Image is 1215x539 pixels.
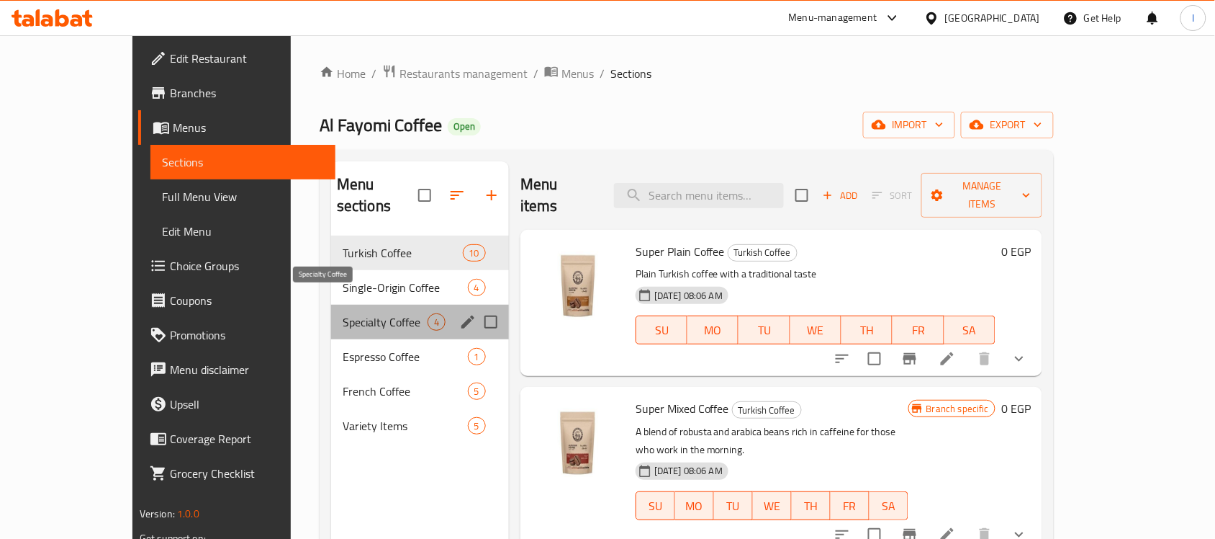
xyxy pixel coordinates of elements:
[170,257,324,275] span: Choice Groups
[859,344,890,374] span: Select to update
[561,65,595,82] span: Menus
[792,491,831,520] button: TH
[138,422,335,456] a: Coverage Report
[642,320,682,341] span: SU
[533,65,538,82] li: /
[138,456,335,491] a: Grocery Checklist
[440,178,474,213] span: Sort sections
[468,279,486,296] div: items
[728,244,797,261] span: Turkish Coffee
[796,320,836,341] span: WE
[544,64,595,83] a: Menus
[138,110,335,145] a: Menus
[331,305,509,339] div: Specialty Coffee4edit
[817,184,863,207] button: Add
[967,342,1002,376] button: delete
[428,313,446,331] div: items
[939,350,956,367] a: Edit menu item
[474,178,509,213] button: Add section
[825,342,859,376] button: sort-choices
[817,184,863,207] span: Add item
[520,174,597,217] h2: Menu items
[343,348,468,365] span: Espresso Coffee
[847,320,887,341] span: TH
[469,281,485,295] span: 4
[532,398,624,491] img: Super Mixed Coffee
[611,65,652,82] span: Sections
[170,430,324,447] span: Coverage Report
[343,244,463,262] span: Turkish Coffee
[170,50,324,67] span: Edit Restaurant
[468,417,486,435] div: items
[728,244,798,262] div: Turkish Coffee
[343,383,468,400] span: French Coffee
[170,396,324,413] span: Upsell
[945,10,1040,26] div: [GEOGRAPHIC_DATA]
[921,173,1042,218] button: Manage items
[675,491,714,520] button: MO
[170,465,324,482] span: Grocery Checklist
[320,65,366,82] a: Home
[649,289,728,303] span: [DATE] 08:06 AM
[950,320,990,341] span: SA
[150,214,335,249] a: Edit Menu
[138,76,335,110] a: Branches
[836,496,864,517] span: FR
[600,65,605,82] li: /
[893,316,944,344] button: FR
[331,339,509,374] div: Espresso Coffee1
[870,491,908,520] button: SA
[331,409,509,443] div: Variety Items5
[382,64,528,83] a: Restaurants management
[371,65,376,82] li: /
[331,230,509,449] nav: Menu sections
[464,246,485,260] span: 10
[337,174,418,217] h2: Menu sections
[681,496,708,517] span: MO
[733,402,801,419] span: Turkish Coffee
[944,316,995,344] button: SA
[469,350,485,364] span: 1
[636,491,675,520] button: SU
[138,41,335,76] a: Edit Restaurant
[448,118,481,135] div: Open
[831,491,870,520] button: FR
[720,496,747,517] span: TU
[320,64,1054,83] nav: breadcrumb
[343,417,468,435] span: Variety Items
[732,401,802,419] div: Turkish Coffee
[739,316,790,344] button: TU
[343,313,428,331] span: Specialty Coffee
[532,241,624,334] img: Super Plain Coffee
[841,316,893,344] button: TH
[790,316,841,344] button: WE
[636,265,995,283] p: Plain Turkish coffee with a traditional taste
[961,112,1054,138] button: export
[759,496,786,517] span: WE
[428,316,445,329] span: 4
[893,342,927,376] button: Branch-specific-item
[138,249,335,283] a: Choice Groups
[863,112,955,138] button: import
[138,318,335,352] a: Promotions
[863,184,921,207] span: Select section first
[469,385,485,398] span: 5
[642,496,669,517] span: SU
[170,326,324,344] span: Promotions
[875,116,944,134] span: import
[331,236,509,270] div: Turkish Coffee10
[138,387,335,422] a: Upsell
[1192,10,1194,26] span: I
[173,119,324,136] span: Menus
[636,241,725,262] span: Super Plain Coffee
[331,270,509,305] div: Single-Origin Coffee4
[693,320,733,341] span: MO
[1002,342,1036,376] button: show more
[636,316,687,344] button: SU
[649,464,728,478] span: [DATE] 08:06 AM
[343,279,468,296] div: Single-Origin Coffee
